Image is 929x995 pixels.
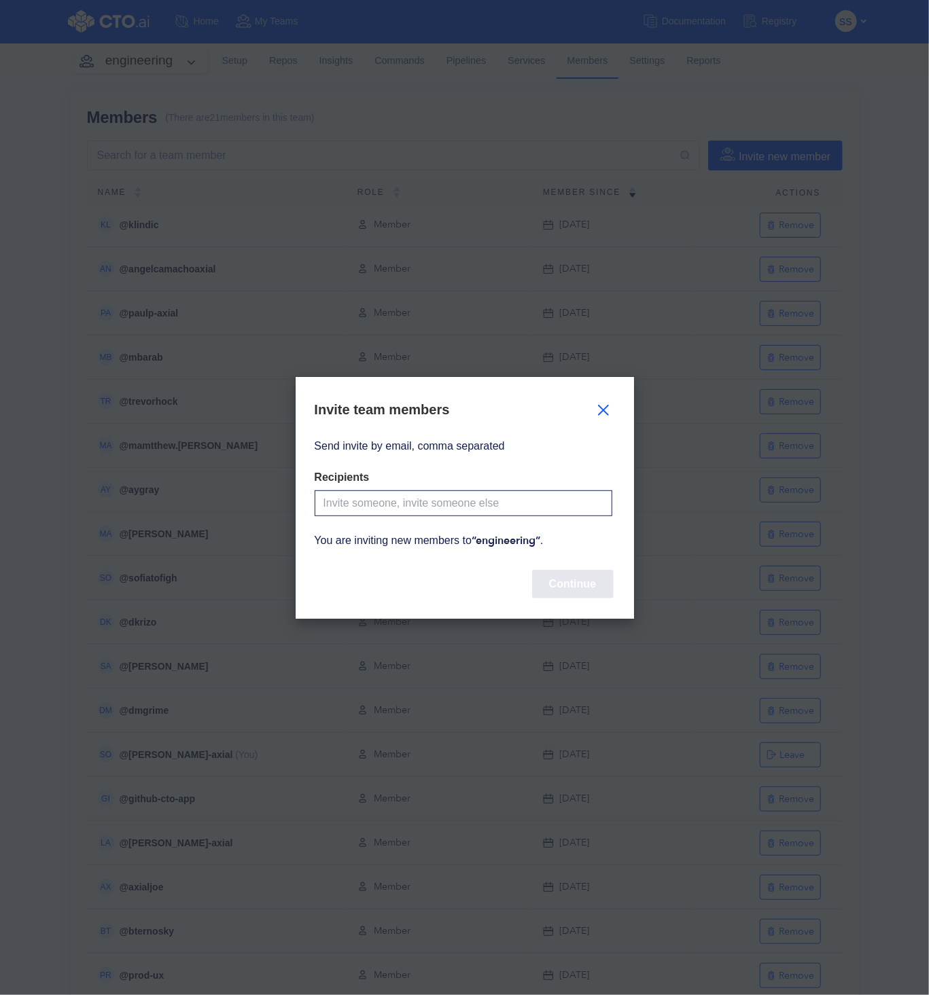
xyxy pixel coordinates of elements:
[315,401,450,419] div: Invite team members
[532,570,614,598] button: Continue
[472,533,540,548] strong: “ engineering ”
[315,490,612,516] input: Invite someone, invite someone else
[315,439,505,454] label: Send invite by email, comma separated
[315,533,544,548] label: You are inviting new members to .
[315,470,612,485] div: Recipients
